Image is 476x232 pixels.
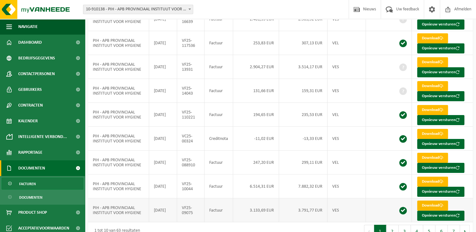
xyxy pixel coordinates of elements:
td: PIH - APB PROVINCIAAL INSTITUUT VOOR HYGIENE [88,79,149,103]
td: 299,11 EUR [279,151,328,174]
span: Bedrijfsgegevens [18,50,55,66]
a: Download [417,201,448,211]
td: PIH - APB PROVINCIAAL INSTITUUT VOOR HYGIENE [88,174,149,198]
td: -11,02 EUR [233,127,279,151]
td: VEL [328,103,366,127]
span: Dashboard [18,35,42,50]
td: 7.882,32 EUR [279,174,328,198]
a: Download [417,81,448,91]
td: VES [328,79,366,103]
td: VES [328,198,366,222]
td: VF25-09075 [177,198,204,222]
td: Factuur [204,31,233,55]
span: Intelligente verbond... [18,129,67,145]
td: Factuur [204,79,233,103]
td: PIH - APB PROVINCIAAL INSTITUUT VOOR HYGIENE [88,103,149,127]
a: Documenten [2,191,83,203]
span: Gebruikers [18,82,42,97]
button: Opnieuw versturen [417,67,464,77]
td: VF25-16639 [177,7,204,31]
span: Navigatie [18,19,38,35]
td: PIH - APB PROVINCIAAL INSTITUUT VOOR HYGIENE [88,127,149,151]
button: Opnieuw versturen [417,211,464,221]
a: Download [417,129,448,139]
td: 6.514,31 EUR [233,174,279,198]
td: [DATE] [149,7,177,31]
span: Kalender [18,113,38,129]
td: 3.133,69 EUR [233,198,279,222]
td: VES [328,174,366,198]
td: VC25-00324 [177,127,204,151]
td: VEL [328,31,366,55]
td: -13,33 EUR [279,127,328,151]
a: Download [417,153,448,163]
td: Factuur [204,174,233,198]
td: [DATE] [149,103,177,127]
td: PIH - APB PROVINCIAAL INSTITUUT VOOR HYGIENE [88,198,149,222]
a: Download [417,33,448,43]
td: PIH - APB PROVINCIAAL INSTITUUT VOOR HYGIENE [88,31,149,55]
td: 131,66 EUR [233,79,279,103]
td: [DATE] [149,151,177,174]
a: Download [417,177,448,187]
button: Opnieuw versturen [417,115,464,125]
td: Factuur [204,103,233,127]
span: Documenten [18,160,45,176]
td: 3.514,17 EUR [279,55,328,79]
td: VES [328,55,366,79]
td: [DATE] [149,79,177,103]
td: 2.401,59 EUR [233,7,279,31]
td: [DATE] [149,31,177,55]
td: Factuur [204,55,233,79]
td: VF25-13931 [177,55,204,79]
td: 3.791,77 EUR [279,198,328,222]
td: [DATE] [149,174,177,198]
td: VF25-14043 [177,79,204,103]
td: PIH - APB PROVINCIAAL INSTITUUT VOOR HYGIENE [88,151,149,174]
td: PIH - APB PROVINCIAAL INSTITUUT VOOR HYGIENE [88,7,149,31]
td: 159,31 EUR [279,79,328,103]
button: Opnieuw versturen [417,139,464,149]
span: Contactpersonen [18,66,55,82]
td: 235,53 EUR [279,103,328,127]
td: VES [328,127,366,151]
td: Factuur [204,7,233,31]
button: Opnieuw versturen [417,187,464,197]
span: Contracten [18,97,43,113]
span: Product Shop [18,205,47,220]
span: Rapportage [18,145,42,160]
td: 247,20 EUR [233,151,279,174]
span: Documenten [19,191,42,203]
td: Factuur [204,198,233,222]
button: Opnieuw versturen [417,19,464,30]
button: Opnieuw versturen [417,43,464,53]
td: VES [328,7,366,31]
td: VF25-117536 [177,31,204,55]
td: 2.905,92 EUR [279,7,328,31]
td: 194,65 EUR [233,103,279,127]
td: [DATE] [149,198,177,222]
td: VEL [328,151,366,174]
td: PIH - APB PROVINCIAAL INSTITUUT VOOR HYGIENE [88,55,149,79]
span: 10-910138 - PIH - APB PROVINCIAAL INSTITUUT VOOR HYGIENE - ANTWERPEN [83,5,193,14]
a: Facturen [2,178,83,190]
td: VF25-110221 [177,103,204,127]
td: Factuur [204,151,233,174]
button: Opnieuw versturen [417,163,464,173]
td: 253,83 EUR [233,31,279,55]
td: VF25-10044 [177,174,204,198]
a: Download [417,105,448,115]
a: Download [417,57,448,67]
td: Creditnota [204,127,233,151]
button: Opnieuw versturen [417,91,464,101]
td: [DATE] [149,55,177,79]
td: 2.904,27 EUR [233,55,279,79]
span: Facturen [19,178,36,190]
td: VF25-088910 [177,151,204,174]
td: [DATE] [149,127,177,151]
td: 307,13 EUR [279,31,328,55]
